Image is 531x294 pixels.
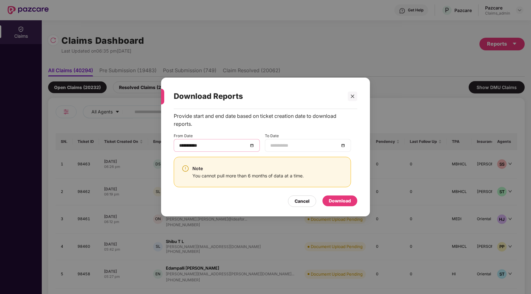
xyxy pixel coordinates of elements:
[174,84,342,109] div: Download Reports
[350,94,355,99] span: close
[265,133,351,152] div: To Date
[182,165,189,172] img: svg+xml;base64,PHN2ZyBpZD0iV2FybmluZ18tXzI0eDI0IiBkYXRhLW5hbWU9Ildhcm5pbmcgLSAyNHgyNCIgeG1sbnM9Im...
[174,133,260,152] div: From Date
[174,112,351,128] div: Provide start and end date based on ticket creation date to download reports.
[192,165,304,172] div: Note
[192,172,304,179] div: You cannot pull more than 6 months of data at a time.
[329,197,351,204] div: Download
[295,198,309,205] div: Cancel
